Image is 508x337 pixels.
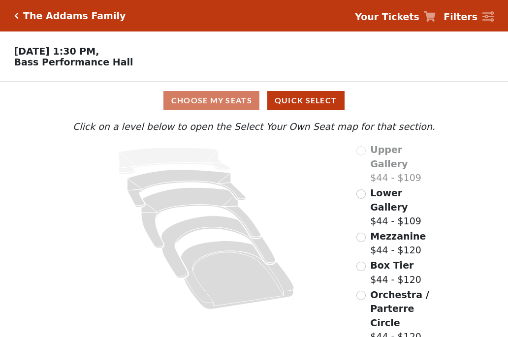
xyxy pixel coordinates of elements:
span: Mezzanine [370,231,426,242]
a: Your Tickets [355,10,436,24]
a: Filters [444,10,494,24]
span: Lower Gallery [370,187,408,213]
label: $44 - $120 [370,258,421,286]
p: Click on a level below to open the Select Your Own Seat map for that section. [70,120,438,134]
path: Upper Gallery - Seats Available: 0 [119,148,231,175]
strong: Your Tickets [355,11,419,22]
a: Click here to go back to filters [14,12,19,19]
label: $44 - $109 [370,186,438,228]
span: Box Tier [370,260,413,271]
label: $44 - $120 [370,229,426,257]
path: Orchestra / Parterre Circle - Seats Available: 153 [181,241,294,309]
strong: Filters [444,11,477,22]
span: Orchestra / Parterre Circle [370,289,429,328]
h5: The Addams Family [23,10,126,22]
button: Quick Select [267,91,345,110]
label: $44 - $109 [370,143,438,185]
span: Upper Gallery [370,144,408,169]
path: Lower Gallery - Seats Available: 156 [127,170,246,207]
